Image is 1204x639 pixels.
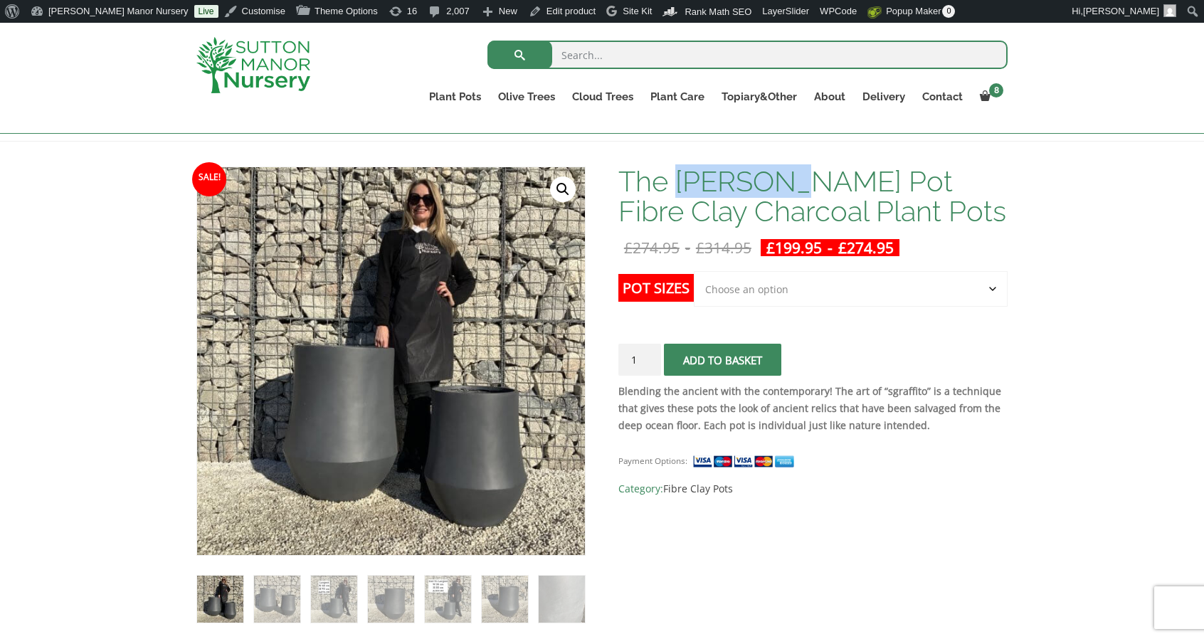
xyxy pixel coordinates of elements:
[624,238,633,258] span: £
[618,384,1001,432] strong: Blending the ancient with the contemporary! The art of “sgraffito” is a technique that gives thes...
[685,6,751,17] span: Rank Math SEO
[766,238,822,258] bdi: 199.95
[618,274,694,302] label: Pot Sizes
[196,37,310,93] img: logo
[618,167,1008,226] h1: The [PERSON_NAME] Pot Fibre Clay Charcoal Plant Pots
[692,454,799,469] img: payment supported
[1083,6,1159,16] span: [PERSON_NAME]
[838,238,847,258] span: £
[942,5,955,18] span: 0
[550,176,576,202] a: View full-screen image gallery
[624,238,680,258] bdi: 274.95
[194,5,218,18] a: Live
[989,83,1003,97] span: 8
[490,87,564,107] a: Olive Trees
[618,239,757,256] del: -
[713,87,806,107] a: Topiary&Other
[618,344,661,376] input: Product quantity
[971,87,1008,107] a: 8
[487,41,1008,69] input: Search...
[618,480,1008,497] span: Category:
[664,344,781,376] button: Add to basket
[761,239,899,256] ins: -
[766,238,775,258] span: £
[564,87,642,107] a: Cloud Trees
[254,576,300,622] img: The Bien Hoa Pot Fibre Clay Charcoal Plant Pots - Image 2
[618,455,687,466] small: Payment Options:
[539,576,585,622] img: The Bien Hoa Pot Fibre Clay Charcoal Plant Pots - Image 7
[806,87,854,107] a: About
[311,576,357,622] img: The Bien Hoa Pot Fibre Clay Charcoal Plant Pots - Image 3
[192,162,226,196] span: Sale!
[854,87,914,107] a: Delivery
[838,238,894,258] bdi: 274.95
[696,238,704,258] span: £
[663,482,733,495] a: Fibre Clay Pots
[623,6,652,16] span: Site Kit
[696,238,751,258] bdi: 314.95
[642,87,713,107] a: Plant Care
[421,87,490,107] a: Plant Pots
[425,576,471,622] img: The Bien Hoa Pot Fibre Clay Charcoal Plant Pots - Image 5
[914,87,971,107] a: Contact
[368,576,414,622] img: The Bien Hoa Pot Fibre Clay Charcoal Plant Pots - Image 4
[482,576,528,622] img: The Bien Hoa Pot Fibre Clay Charcoal Plant Pots - Image 6
[197,576,243,622] img: The Bien Hoa Pot Fibre Clay Charcoal Plant Pots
